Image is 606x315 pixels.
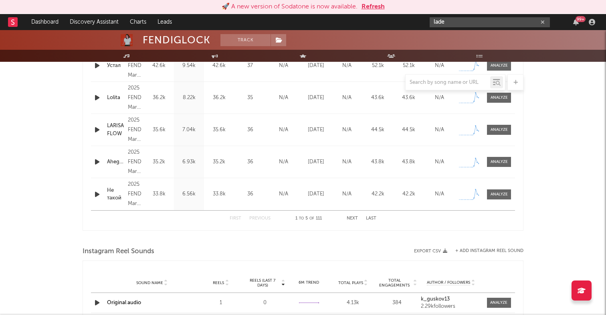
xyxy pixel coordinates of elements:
div: [DATE] [303,62,329,70]
div: 36 [236,126,264,134]
button: First [230,216,241,221]
button: Next [347,216,358,221]
span: Instagram Reel Sounds [83,247,154,256]
div: N/A [426,158,453,166]
div: N/A [268,158,299,166]
div: 52.1k [395,62,422,70]
div: 37 [236,62,264,70]
div: [DATE] [303,158,329,166]
div: FENDIGLOCK [143,34,210,46]
div: 43.8k [395,158,422,166]
div: 43.6k [364,94,391,102]
a: Discovery Assistant [64,14,124,30]
div: 42.2k [364,190,391,198]
span: to [299,217,304,220]
div: 7.04k [176,126,202,134]
div: 6.93k [176,158,202,166]
button: + Add Instagram Reel Sound [455,249,523,253]
div: 36.2k [146,94,172,102]
div: 1 [201,299,241,307]
div: 35 [236,94,264,102]
span: Total Engagements [377,278,412,288]
div: [DATE] [303,94,329,102]
a: Charts [124,14,152,30]
span: Total Plays [338,280,363,285]
div: 33.8k [146,190,172,198]
span: Reels (last 7 days) [245,278,280,288]
a: LARISA FLOW [107,122,124,138]
div: N/A [268,94,299,102]
div: [DATE] [303,126,329,134]
input: Search for artists [430,17,550,27]
div: N/A [426,62,453,70]
input: Search by song name or URL [406,79,490,86]
a: Lolita [107,94,124,102]
div: 52.1k [364,62,391,70]
div: 0 [245,299,285,307]
div: N/A [268,62,299,70]
div: 2025 FENDIGLOCK, Marketed and Distributed by Loyalty Means Everything [128,51,142,80]
button: Previous [249,216,271,221]
div: 9.54k [176,62,202,70]
div: N/A [333,62,360,70]
div: 6M Trend [289,280,329,286]
div: N/A [333,158,360,166]
div: 36 [236,158,264,166]
button: Export CSV [414,249,447,254]
div: 6.56k [176,190,202,198]
div: N/A [268,190,299,198]
div: 384 [377,299,417,307]
div: 43.6k [395,94,422,102]
a: Не такой [107,187,124,202]
div: 44.5k [395,126,422,134]
span: Sound Name [136,280,163,285]
button: Last [366,216,376,221]
div: 36 [236,190,264,198]
button: Track [220,34,271,46]
div: 8.22k [176,94,202,102]
div: 35.6k [206,126,232,134]
span: Author / Followers [427,280,470,285]
div: 42.2k [395,190,422,198]
button: Refresh [362,2,385,12]
div: 44.5k [364,126,391,134]
a: Leads [152,14,178,30]
a: Original audio [107,300,141,305]
span: Reels [213,280,224,285]
div: N/A [333,94,360,102]
button: 99+ [573,19,579,25]
a: Dashboard [26,14,64,30]
div: N/A [268,126,299,134]
a: Ahegao [107,158,124,166]
div: 35.2k [206,158,232,166]
div: 1 5 111 [287,214,331,224]
span: of [309,217,314,220]
a: Устал [107,62,124,70]
div: 35.6k [146,126,172,134]
div: 2025 FENDIGLOCK, Marketed and Distributed by Loyalty Means Everything [128,180,142,209]
div: 35.2k [146,158,172,166]
div: 33.8k [206,190,232,198]
div: N/A [426,190,453,198]
div: N/A [426,94,453,102]
div: 2025 FENDIGLOCK, Marketed and Distributed by Loyalty Means Everything [128,116,142,144]
div: 2.29k followers [421,304,481,309]
div: 4.13k [333,299,373,307]
div: [DATE] [303,190,329,198]
div: 🚀 A new version of Sodatone is now available. [222,2,358,12]
div: N/A [426,126,453,134]
div: N/A [333,126,360,134]
div: 2025 FENDIGLOCK, Marketed and Distributed by Loyalty Means Everything [128,148,142,177]
div: 42.6k [206,62,232,70]
div: 36.2k [206,94,232,102]
div: 43.8k [364,158,391,166]
div: 2025 FENDIGLOCK, Marketed and Distributed by Loyalty Means Everything [128,83,142,112]
div: + Add Instagram Reel Sound [447,249,523,253]
div: 99 + [576,16,586,22]
strong: k_guskov13 [421,297,450,302]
